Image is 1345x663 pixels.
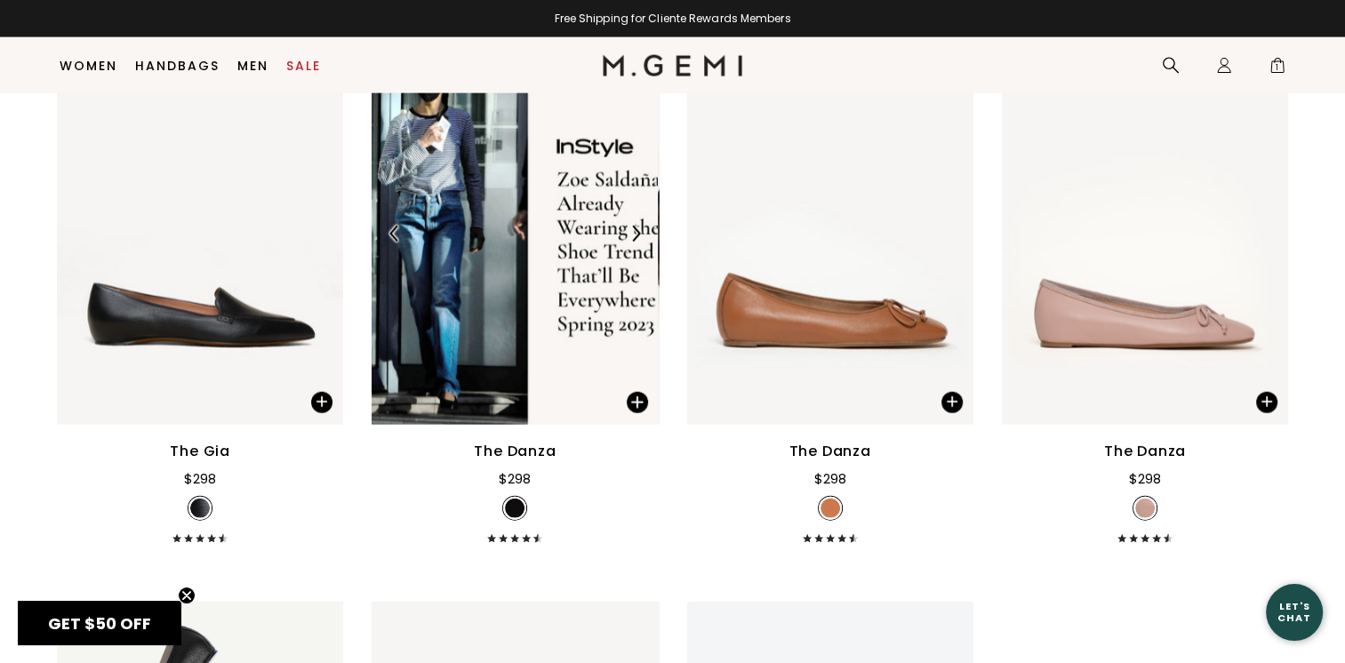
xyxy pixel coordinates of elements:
[499,468,531,490] div: $298
[1269,60,1286,78] span: 1
[505,499,524,518] img: v_11364_SWATCH_50x.jpg
[1129,468,1161,490] div: $298
[372,43,658,551] a: Previous ArrowNext ArrowThe Danza$298
[1135,499,1155,518] img: v_12683_SWATCH_50x.jpg
[603,55,742,76] img: M.Gemi
[60,59,117,73] a: Women
[57,43,343,551] a: The GiaThe GiaThe Gia$298
[628,226,644,242] img: Next Arrow
[48,612,151,635] span: GET $50 OFF
[1002,43,1288,551] a: The DanzaThe DanzaThe Danza$298
[18,601,181,645] div: GET $50 OFFClose teaser
[1266,601,1323,623] div: Let's Chat
[474,441,556,462] div: The Danza
[814,468,846,490] div: $298
[286,59,321,73] a: Sale
[184,468,216,490] div: $298
[1104,441,1186,462] div: The Danza
[387,226,403,242] img: Previous Arrow
[687,43,973,551] a: The DanzaThe DanzaThe Danza$298
[178,587,196,604] button: Close teaser
[135,59,220,73] a: Handbags
[190,499,210,518] img: v_11763_swatch_50x.jpg
[170,441,230,462] div: The Gia
[237,59,268,73] a: Men
[789,441,871,462] div: The Danza
[821,499,840,518] img: v_11357_SWATCH_50x.jpg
